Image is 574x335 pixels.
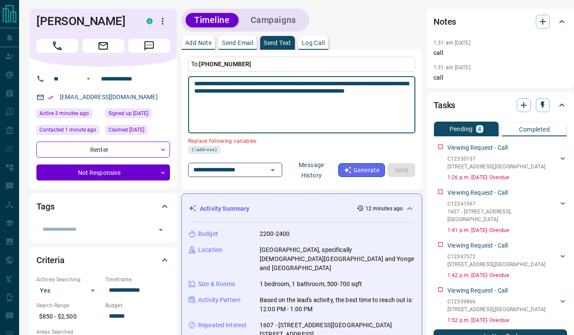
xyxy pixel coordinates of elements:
p: 1607 - [STREET_ADDRESS] , [GEOGRAPHIC_DATA] [447,208,558,223]
p: 1:31 am [DATE] [434,40,470,46]
div: C12330137[STREET_ADDRESS],[GEOGRAPHIC_DATA] [447,153,567,172]
p: 12 minutes ago [365,205,403,213]
p: C12330137 [447,155,545,163]
div: Yes [36,283,101,297]
p: 4 [478,126,481,132]
p: 1 bedroom, 1 bathroom, 500-700 sqft [260,280,362,289]
span: Claimed [DATE] [108,126,144,134]
p: Send Email [222,40,253,46]
p: Size & Rooms [198,280,235,289]
p: Budget [198,229,218,238]
p: Send Text [264,40,291,46]
p: Repeated Interest [198,321,247,330]
p: call [434,73,567,82]
div: Renter [36,142,170,158]
span: Signed up [DATE] [108,109,148,118]
span: Call [36,39,78,53]
div: Sat Jul 05 2025 [105,109,170,121]
button: Campaigns [242,13,305,27]
h2: Tags [36,200,54,213]
span: Message [128,39,170,53]
p: [STREET_ADDRESS] , [GEOGRAPHIC_DATA] [447,261,545,268]
p: Log Call [302,40,325,46]
p: Viewing Request - Call [447,286,508,295]
div: Sun Jul 13 2025 [105,125,170,137]
svg: Email Verified [48,94,54,100]
p: Timeframe: [105,276,170,283]
h1: [PERSON_NAME] [36,14,134,28]
p: Based on the lead's activity, the best time to reach out is: 12:00 PM - 1:00 PM [260,296,415,314]
p: call [434,48,567,58]
div: Mon Aug 18 2025 [36,125,101,137]
h2: Tasks [434,98,455,112]
span: Active 3 minutes ago [39,109,89,118]
div: Tags [36,196,170,217]
div: C12347572[STREET_ADDRESS],[GEOGRAPHIC_DATA] [447,251,567,270]
p: Completed [519,126,550,132]
button: Open [155,224,167,236]
p: 1:26 p.m. [DATE] - Overdue [447,174,567,181]
button: Generate [338,163,385,177]
span: {!address} [191,146,217,153]
p: Budget: [105,302,170,309]
div: C123410671607 - [STREET_ADDRESS],[GEOGRAPHIC_DATA] [447,198,567,225]
div: condos.ca [147,18,153,24]
p: Search Range: [36,302,101,309]
h2: Criteria [36,253,65,267]
p: [STREET_ADDRESS] , [GEOGRAPHIC_DATA] [447,163,545,171]
p: Pending [450,126,473,132]
button: Message History [285,158,338,182]
div: Not Responsive [36,164,170,180]
p: C12341067 [447,200,558,208]
p: Viewing Request - Call [447,241,508,250]
p: Activity Summary [200,204,249,213]
p: [STREET_ADDRESS] , [GEOGRAPHIC_DATA] [447,306,545,313]
p: Viewing Request - Call [447,143,508,152]
span: Contacted 1 minute ago [39,126,96,134]
p: [GEOGRAPHIC_DATA], specifically [DEMOGRAPHIC_DATA][GEOGRAPHIC_DATA] and Yonge and [GEOGRAPHIC_DATA] [260,245,415,273]
p: 2200-2400 [260,229,290,238]
p: 1:52 p.m. [DATE] - Overdue [447,316,567,324]
p: 1:41 p.m. [DATE] - Overdue [447,226,567,234]
span: Email [82,39,124,53]
p: 1:42 p.m. [DATE] - Overdue [447,271,567,279]
div: Notes [434,11,567,32]
button: Open [83,74,94,84]
p: Viewing Request - Call [447,188,508,197]
a: [EMAIL_ADDRESS][DOMAIN_NAME] [60,93,158,100]
p: $850 - $2,500 [36,309,101,324]
h2: Notes [434,15,456,29]
div: C12339866[STREET_ADDRESS],[GEOGRAPHIC_DATA] [447,296,567,315]
p: To: [188,57,415,72]
div: Criteria [36,250,170,271]
p: C12347572 [447,253,545,261]
p: Location [198,245,222,254]
div: Tasks [434,95,567,116]
p: Actively Searching: [36,276,101,283]
span: [PHONE_NUMBER] [199,61,251,68]
div: Activity Summary12 minutes ago [189,201,415,217]
button: Open [267,164,279,176]
div: Mon Aug 18 2025 [36,109,101,121]
p: Activity Pattern [198,296,241,305]
p: 1:31 am [DATE] [434,64,470,71]
button: Timeline [186,13,238,27]
p: C12339866 [447,298,545,306]
p: Add Note [185,40,212,46]
p: Replace following variables: [188,135,409,146]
